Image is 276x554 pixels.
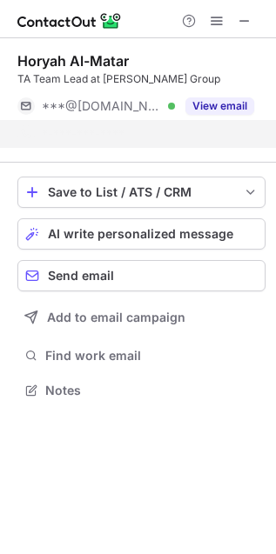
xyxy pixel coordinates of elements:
[17,302,266,333] button: Add to email campaign
[17,378,266,403] button: Notes
[45,348,259,364] span: Find work email
[47,310,185,324] span: Add to email campaign
[48,269,114,283] span: Send email
[48,185,235,199] div: Save to List / ATS / CRM
[17,344,266,368] button: Find work email
[17,260,266,291] button: Send email
[17,10,122,31] img: ContactOut v5.3.10
[17,177,266,208] button: save-profile-one-click
[48,227,233,241] span: AI write personalized message
[45,383,259,398] span: Notes
[17,218,266,250] button: AI write personalized message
